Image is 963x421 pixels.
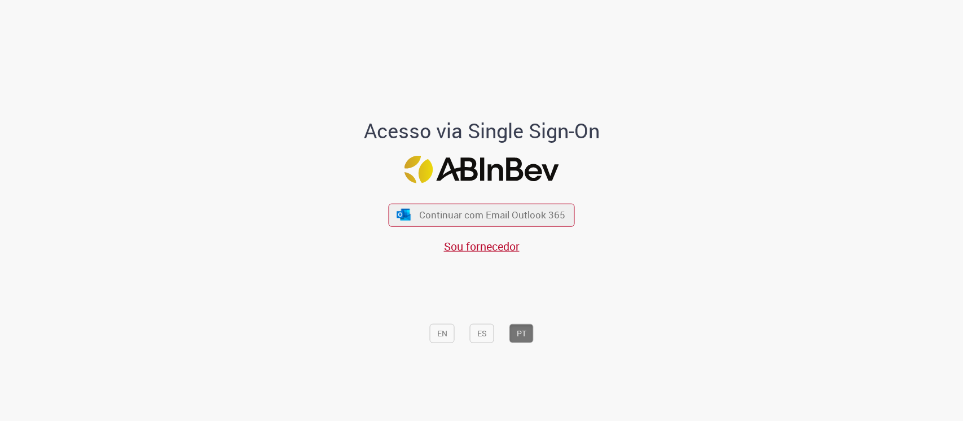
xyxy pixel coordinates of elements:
[389,203,575,226] button: ícone Azure/Microsoft 360 Continuar com Email Outlook 365
[404,155,559,183] img: Logo ABInBev
[430,323,455,343] button: EN
[325,120,638,142] h1: Acesso via Single Sign-On
[395,209,411,221] img: ícone Azure/Microsoft 360
[509,323,534,343] button: PT
[444,238,520,253] a: Sou fornecedor
[470,323,494,343] button: ES
[419,208,565,221] span: Continuar com Email Outlook 365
